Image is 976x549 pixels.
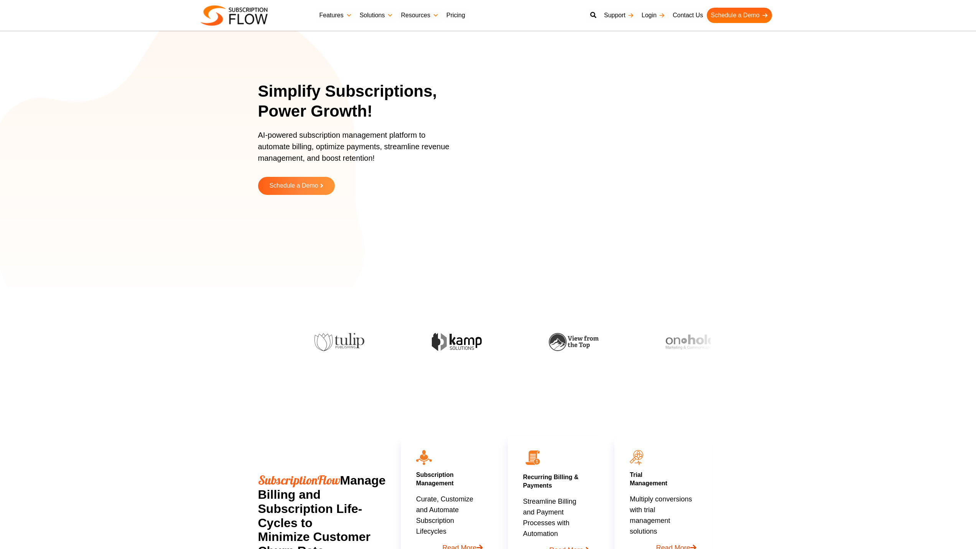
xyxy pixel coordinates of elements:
a: Schedule a Demo [707,8,772,23]
a: Resources [397,8,442,23]
a: Support [600,8,638,23]
a: Contact Us [669,8,707,23]
span: SubscriptionFlow [258,472,340,488]
a: Features [316,8,356,23]
a: TrialManagement [630,472,667,486]
a: Recurring Billing & Payments [523,474,579,489]
img: icon10 [416,450,432,465]
span: Schedule a Demo [269,183,318,189]
a: Pricing [443,8,469,23]
img: view-from-the-top [549,333,599,351]
p: AI-powered subscription management platform to automate billing, optimize payments, streamline re... [258,129,458,171]
h1: Simplify Subscriptions, Power Growth! [258,81,467,122]
img: kamp-solution [432,333,482,351]
a: Login [638,8,669,23]
img: icon11 [630,450,643,465]
img: tulip-publishing [314,333,364,351]
a: Schedule a Demo [258,177,335,195]
img: 02 [523,448,542,467]
a: Solutions [356,8,397,23]
img: Subscriptionflow [201,5,268,26]
a: Subscription Management [416,472,454,486]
